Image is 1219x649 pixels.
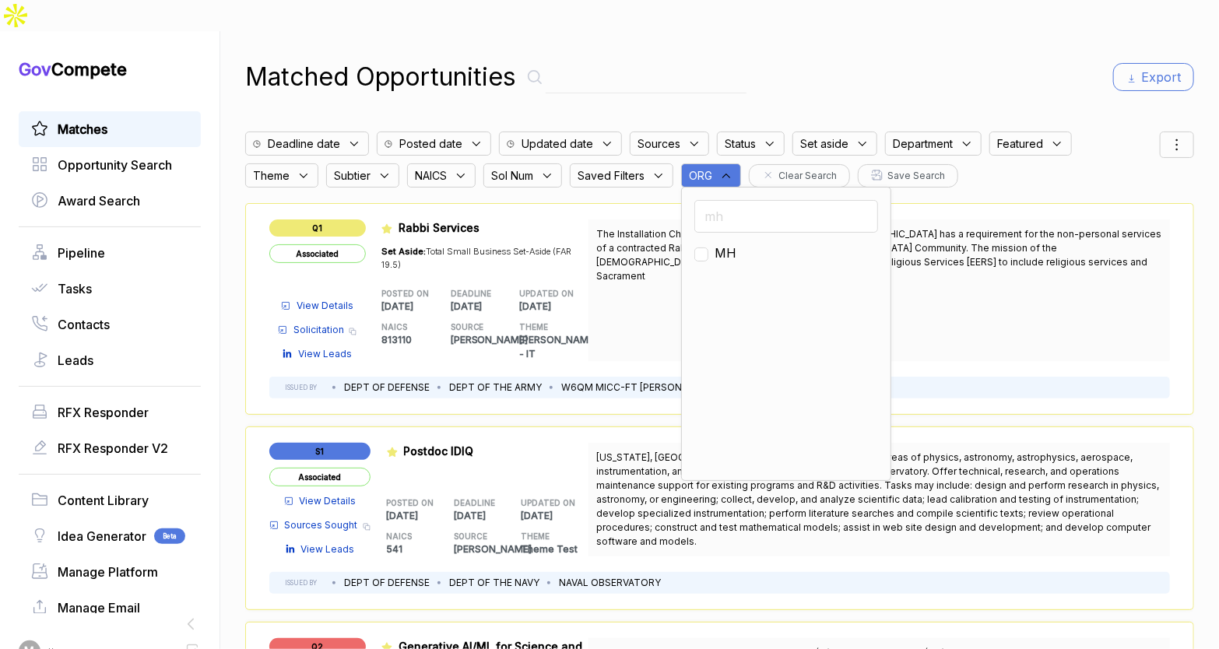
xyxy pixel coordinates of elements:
[253,167,290,184] span: Theme
[58,563,158,581] span: Manage Platform
[31,351,188,370] a: Leads
[519,321,564,333] h5: THEME
[399,221,480,234] span: Rabbi Services
[454,497,497,509] h5: DEADLINE
[415,167,447,184] span: NAICS
[519,288,564,300] h5: UPDATED ON
[800,135,848,152] span: Set aside
[596,228,1161,282] span: The Installation Chapel Office, [GEOGRAPHIC_DATA], [GEOGRAPHIC_DATA] has a requirement for the no...
[58,120,107,139] span: Matches
[1113,63,1194,91] button: Export
[285,383,317,392] h5: ISSUED BY
[381,246,426,257] span: Set Aside:
[715,244,736,262] span: MH
[454,542,522,556] p: [PERSON_NAME]
[58,403,149,422] span: RFX Responder
[58,598,140,617] span: Manage Email
[285,578,317,588] h5: ISSUED BY
[269,518,358,532] a: Sources Sought
[31,315,188,334] a: Contacts
[31,563,188,581] a: Manage Platform
[31,439,188,458] a: RFX Responder V2
[245,58,516,96] h1: Matched Opportunities
[58,244,105,262] span: Pipeline
[454,531,497,542] h5: SOURCE
[778,169,837,183] span: Clear Search
[31,527,188,546] a: Idea GeneratorBeta
[268,135,340,152] span: Deadline date
[334,167,371,184] span: Subtier
[387,542,455,556] p: 541
[689,167,712,184] span: ORG
[522,542,589,556] p: Theme Test
[31,156,188,174] a: Opportunity Search
[491,167,533,184] span: Sol Num
[638,135,680,152] span: Sources
[58,279,92,298] span: Tasks
[298,347,352,361] span: View Leads
[858,164,958,188] button: Save Search
[381,300,451,314] p: [DATE]
[694,200,878,233] input: Search categories...
[269,443,371,460] span: S1
[58,156,172,174] span: Opportunity Search
[269,219,366,237] span: Q1
[454,509,522,523] p: [DATE]
[154,528,185,544] span: Beta
[278,323,344,337] a: Solicitation
[451,288,495,300] h5: DEADLINE
[399,135,462,152] span: Posted date
[749,164,850,188] button: Clear Search
[449,576,539,590] li: DEPT OF THE NAVY
[381,333,451,347] p: 813110
[269,468,371,486] span: Associated
[58,351,93,370] span: Leads
[578,167,645,184] span: Saved Filters
[519,300,588,314] p: [DATE]
[301,542,355,556] span: View Leads
[31,120,188,139] a: Matches
[725,135,756,152] span: Status
[293,323,344,337] span: Solicitation
[31,191,188,210] a: Award Search
[58,491,149,510] span: Content Library
[31,403,188,422] a: RFX Responder
[404,444,474,458] span: Postdoc IDIQ
[19,58,201,80] h1: Compete
[387,531,430,542] h5: NAICS
[381,288,426,300] h5: POSTED ON
[58,527,146,546] span: Idea Generator
[451,300,520,314] p: [DATE]
[387,509,455,523] p: [DATE]
[269,244,366,263] span: Associated
[58,439,168,458] span: RFX Responder V2
[31,491,188,510] a: Content Library
[58,315,110,334] span: Contacts
[559,576,661,590] li: NAVAL OBSERVATORY
[344,576,430,590] li: DEPT OF DEFENSE
[887,169,945,183] span: Save Search
[522,135,593,152] span: Updated date
[451,321,495,333] h5: SOURCE
[522,509,589,523] p: [DATE]
[19,59,51,79] span: Gov
[451,333,520,347] p: [PERSON_NAME]
[522,497,564,509] h5: UPDATED ON
[893,135,953,152] span: Department
[58,191,140,210] span: Award Search
[31,598,188,617] a: Manage Email
[300,494,357,508] span: View Details
[381,321,426,333] h5: NAICS
[449,381,542,395] li: DEPT OF THE ARMY
[31,244,188,262] a: Pipeline
[285,518,358,532] span: Sources Sought
[297,299,353,313] span: View Details
[31,279,188,298] a: Tasks
[596,451,1159,547] span: [US_STATE], [GEOGRAPHIC_DATA]. Provide SME support in the areas of physics, astronomy, astrophysi...
[387,497,430,509] h5: POSTED ON
[997,135,1043,152] span: Featured
[522,531,564,542] h5: THEME
[344,381,430,395] li: DEPT OF DEFENSE
[561,381,716,395] li: W6QM MICC-FT [PERSON_NAME]
[381,246,571,270] span: Total Small Business Set-Aside (FAR 19.5)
